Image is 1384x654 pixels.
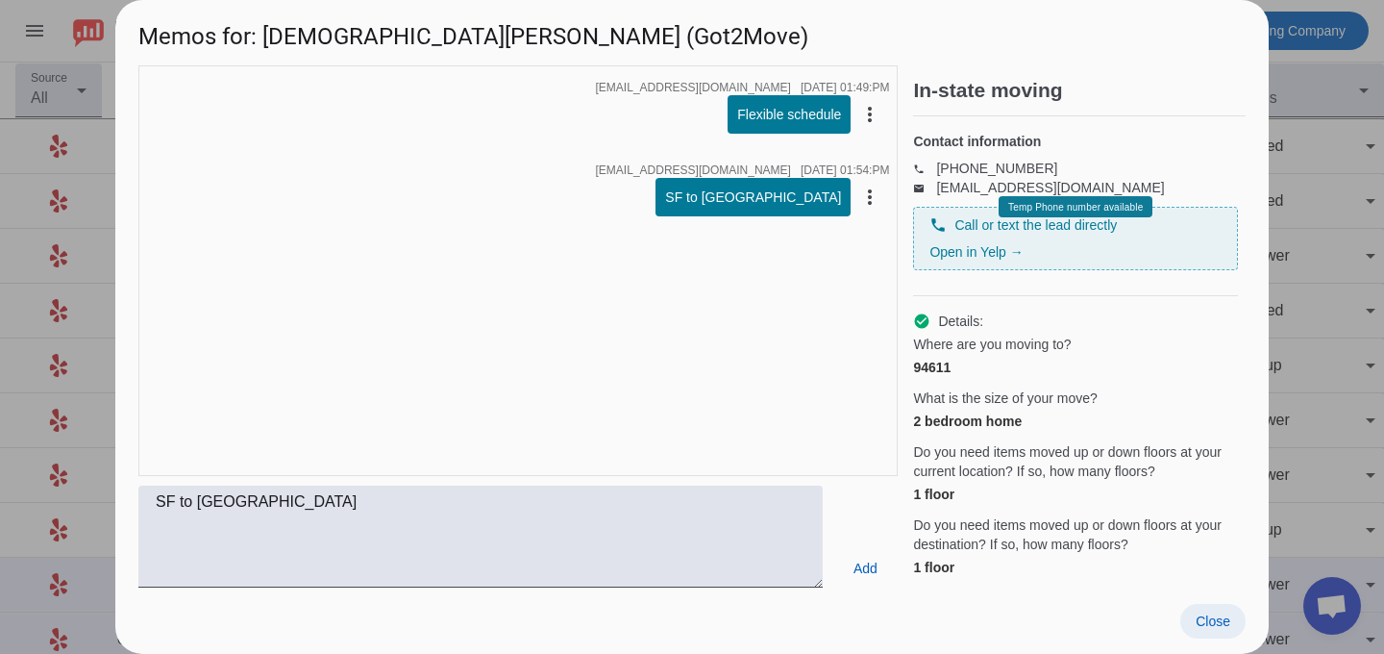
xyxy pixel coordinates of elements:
[853,559,877,578] span: Add
[938,312,983,331] span: Details:
[858,186,881,209] mat-icon: more_vert
[851,178,889,216] button: Message actions
[913,442,1238,481] span: Do you need items moved up or down floors at your current location? If so, how many floors?
[913,81,1246,100] h2: In-state moving
[801,164,889,176] div: [DATE] 01:54:PM
[834,551,896,586] button: Add
[913,163,936,173] mat-icon: phone
[801,82,889,93] div: [DATE] 01:49:PM
[913,335,1071,354] span: Where are you moving to?
[913,558,1238,577] div: 1 floor
[665,188,841,207] div: SF to [GEOGRAPHIC_DATA]
[936,180,1164,195] a: [EMAIL_ADDRESS][DOMAIN_NAME]
[1180,604,1246,639] button: Close
[596,164,791,176] span: [EMAIL_ADDRESS][DOMAIN_NAME]
[913,132,1238,151] h4: Contact information
[913,183,936,192] mat-icon: email
[929,216,947,234] mat-icon: phone
[913,389,1097,408] span: What is the size of your move?
[954,215,1117,235] span: Call or text the lead directly
[1008,202,1143,213] span: Temp Phone number available
[851,95,889,134] button: Message actions
[913,358,1238,377] div: 94611
[929,244,1023,260] a: Open in Yelp →
[913,516,1238,554] span: Do you need items moved up or down floors at your destination? If so, how many floors?
[737,105,841,124] div: Flexible schedule
[1196,614,1230,629] span: Close
[858,103,881,126] mat-icon: more_vert
[936,161,1057,176] a: [PHONE_NUMBER]
[913,313,930,330] mat-icon: check_circle
[913,485,1238,504] div: 1 floor
[913,412,1238,431] div: 2 bedroom home
[596,82,791,93] span: [EMAIL_ADDRESS][DOMAIN_NAME]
